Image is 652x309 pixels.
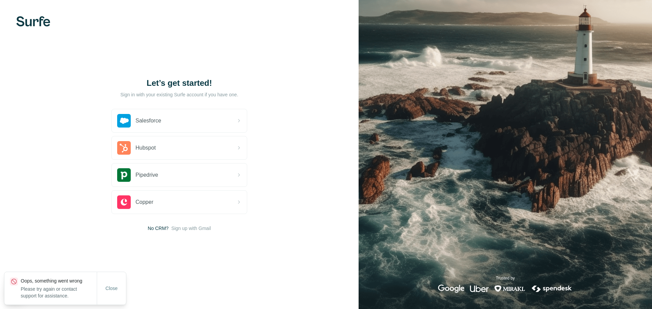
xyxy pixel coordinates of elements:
[117,141,131,155] img: hubspot's logo
[135,171,158,179] span: Pipedrive
[21,277,97,284] p: Oops, something went wrong
[111,78,247,89] h1: Let’s get started!
[135,144,156,152] span: Hubspot
[117,195,131,209] img: copper's logo
[135,198,153,206] span: Copper
[117,168,131,182] img: pipedrive's logo
[438,285,465,293] img: google's logo
[531,285,573,293] img: spendesk's logo
[148,225,168,232] span: No CRM?
[120,91,238,98] p: Sign in with your existing Surfe account if you have one.
[101,282,123,294] button: Close
[21,286,97,299] p: Please try again or contact support for assistance.
[470,285,489,293] img: uber's logo
[135,117,161,125] span: Salesforce
[106,285,118,292] span: Close
[171,225,211,232] button: Sign up with Gmail
[494,285,525,293] img: mirakl's logo
[16,16,50,26] img: Surfe's logo
[117,114,131,128] img: salesforce's logo
[496,275,515,281] p: Trusted by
